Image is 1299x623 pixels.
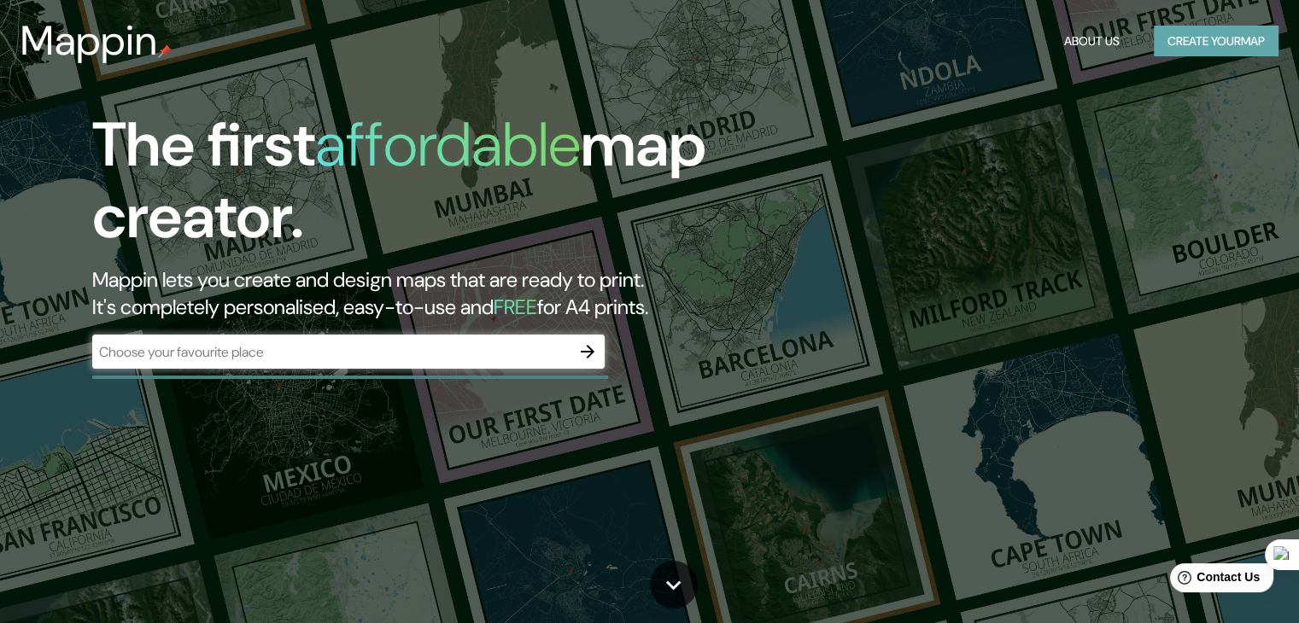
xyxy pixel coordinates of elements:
[1154,26,1279,57] button: Create yourmap
[158,44,172,58] img: mappin-pin
[92,109,742,266] h1: The first map creator.
[1147,556,1280,604] iframe: Help widget launcher
[315,105,581,184] h1: affordable
[494,294,537,320] h5: FREE
[92,342,571,362] input: Choose your favourite place
[1057,26,1126,57] button: About Us
[92,266,742,321] h2: Mappin lets you create and design maps that are ready to print. It's completely personalised, eas...
[20,17,158,65] h3: Mappin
